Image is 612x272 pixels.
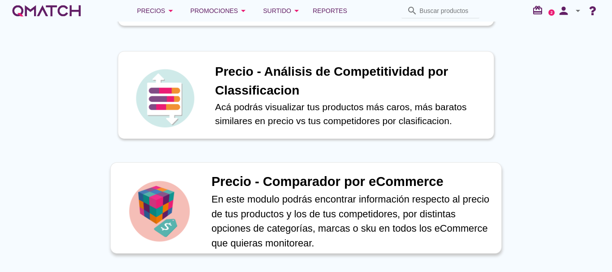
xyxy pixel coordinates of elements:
button: Precios [130,2,183,20]
i: search [407,5,418,16]
h1: Precio - Comparador por eCommerce [211,172,492,192]
i: arrow_drop_down [165,5,176,16]
i: arrow_drop_down [238,5,249,16]
h1: Precio - Análisis de Competitividad por Classificacion [215,62,485,100]
i: person [555,4,573,17]
div: Promociones [190,5,249,16]
p: En este modulo podrás encontrar información respecto al precio de tus productos y los de tus comp... [211,192,492,250]
button: Promociones [183,2,256,20]
a: Reportes [309,2,351,20]
i: arrow_drop_down [573,5,583,16]
a: iconPrecio - Análisis de Competitividad por ClassificacionAcá podrás visualizar tus productos más... [105,51,507,139]
span: Reportes [313,5,347,16]
a: iconPrecio - Comparador por eCommerceEn este modulo podrás encontrar información respecto al prec... [105,164,507,252]
button: Surtido [256,2,309,20]
img: icon [127,178,192,244]
p: Acá podrás visualizar tus productos más caros, más baratos similares en precio vs tus competidore... [215,100,485,128]
i: redeem [532,5,547,16]
i: arrow_drop_down [291,5,302,16]
a: 2 [548,9,555,16]
img: icon [134,67,196,130]
div: Surtido [263,5,302,16]
a: white-qmatch-logo [11,2,82,20]
text: 2 [551,10,553,14]
div: Precios [137,5,176,16]
input: Buscar productos [419,4,474,18]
